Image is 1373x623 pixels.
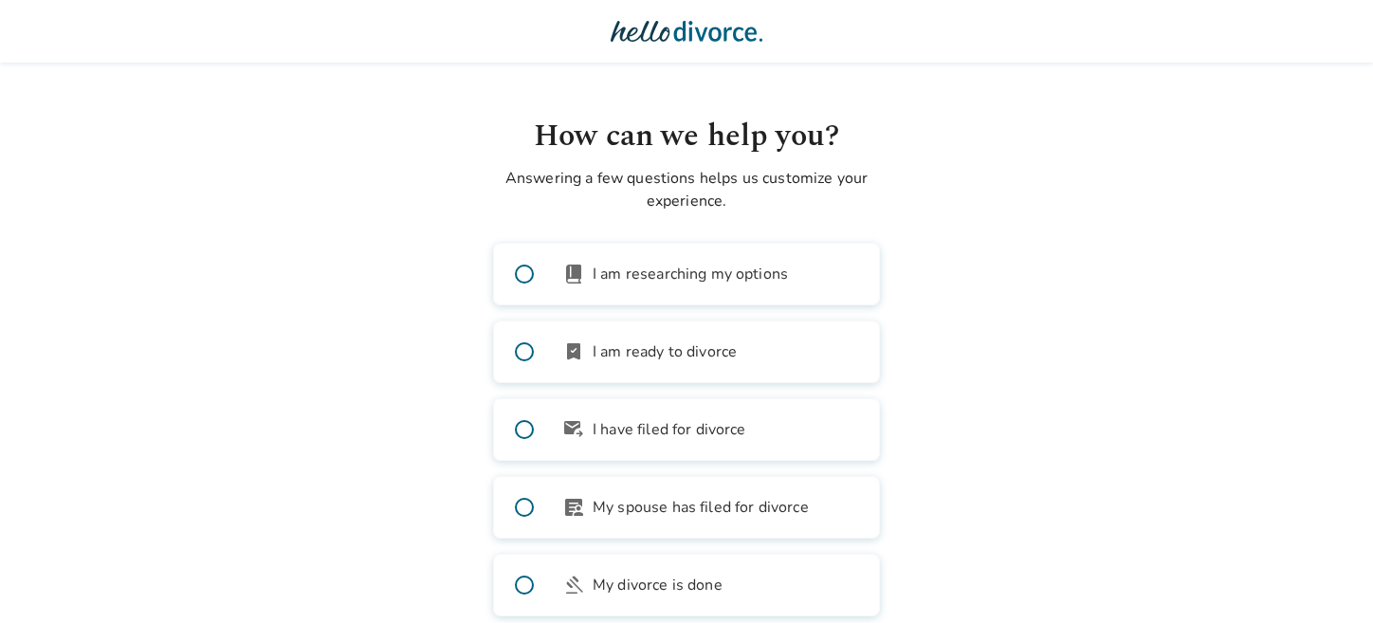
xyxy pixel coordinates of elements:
span: outgoing_mail [562,418,585,441]
span: book_2 [562,263,585,285]
span: I am ready to divorce [593,340,737,363]
span: My divorce is done [593,574,723,596]
span: bookmark_check [562,340,585,363]
span: article_person [562,496,585,519]
span: I have filed for divorce [593,418,746,441]
span: I am researching my options [593,263,788,285]
h1: How can we help you? [493,114,880,159]
p: Answering a few questions helps us customize your experience. [493,167,880,212]
span: My spouse has filed for divorce [593,496,809,519]
span: gavel [562,574,585,596]
img: Hello Divorce Logo [611,12,762,50]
